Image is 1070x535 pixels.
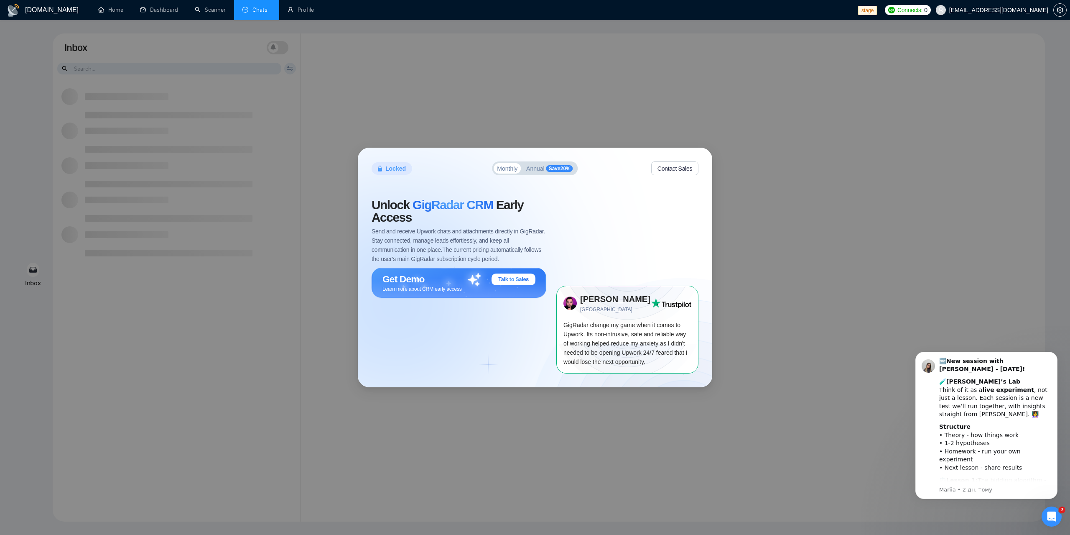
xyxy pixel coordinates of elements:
[1042,507,1062,527] iframe: Intercom live chat
[523,163,576,174] button: AnnualSave20%
[372,268,546,301] button: Get DemoTalk to SalesLearn more about CRM early access
[858,6,877,15] span: stage
[242,6,271,13] a: messageChats
[1053,3,1067,17] button: setting
[413,198,493,212] span: GigRadar CRM
[563,297,577,310] img: 73x73.png
[382,286,462,292] span: Learn more about CRM early access
[195,6,226,13] a: searchScanner
[494,163,521,174] button: Monthly
[651,298,691,308] img: Trust Pilot
[526,165,545,171] span: Annual
[938,7,944,13] span: user
[372,226,546,263] span: Send and receive Upwork chats and attachments directly in GigRadar. Stay connected, manage leads ...
[98,6,123,13] a: homeHome
[563,322,688,365] span: GigRadar change my game when it comes to Upwork. Its non-intrusive, safe and reliable way of work...
[288,6,314,13] a: userProfile
[1053,7,1067,13] a: setting
[897,5,922,15] span: Connects:
[580,306,651,314] span: [GEOGRAPHIC_DATA]
[7,4,20,17] img: logo
[497,165,517,171] span: Monthly
[888,7,895,13] img: upwork-logo.png
[372,199,546,224] span: Unlock Early Access
[651,161,698,175] button: Contact Sales
[903,341,1070,531] iframe: Intercom notifications повідомлення
[498,276,529,282] span: Talk to Sales
[924,5,927,15] span: 0
[385,164,406,173] span: Locked
[140,6,178,13] a: dashboardDashboard
[580,294,650,304] strong: [PERSON_NAME]
[1059,507,1065,513] span: 7
[382,274,425,285] span: Get Demo
[546,165,573,172] span: Save 20 %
